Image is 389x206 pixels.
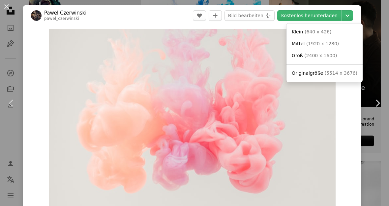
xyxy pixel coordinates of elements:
span: Groß [292,53,303,58]
span: ( 1920 x 1280 ) [306,41,339,46]
span: ( 2400 x 1600 ) [304,53,337,58]
span: ( 5514 x 3676 ) [325,70,357,76]
span: ( 640 x 426 ) [305,29,332,34]
span: Originalgröße [292,70,323,76]
span: Mittel [292,41,305,46]
div: Downloadgröße auswählen [286,23,363,82]
button: Downloadgröße auswählen [342,10,353,21]
span: Klein [292,29,303,34]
